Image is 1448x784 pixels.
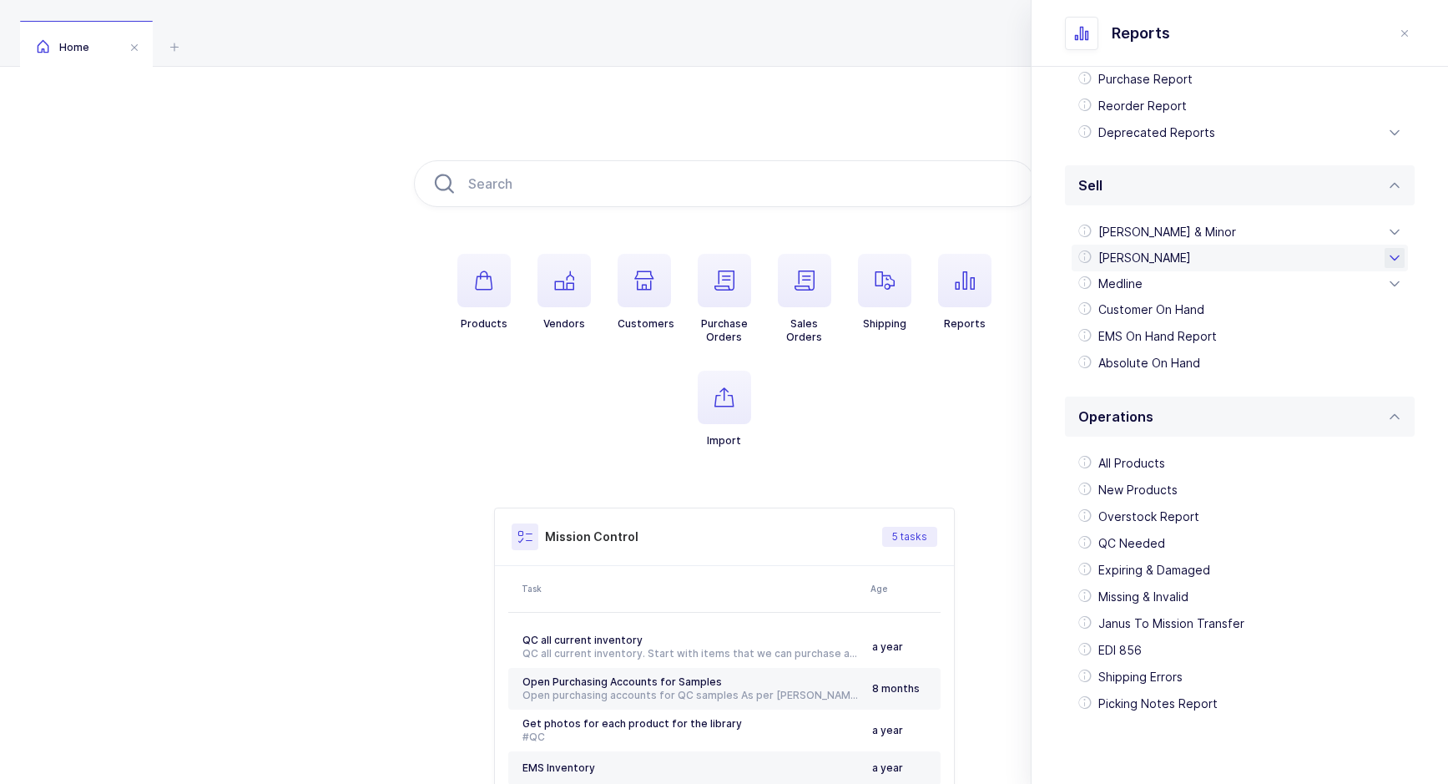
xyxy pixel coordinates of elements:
button: Reports [938,254,991,331]
div: QC Needed [1072,530,1408,557]
div: #QC [522,731,859,744]
span: a year [872,640,903,653]
div: [PERSON_NAME] [1072,245,1408,271]
button: Customers [618,254,674,331]
div: Operations [1065,437,1415,731]
div: All Products [1072,450,1408,477]
div: Age [870,582,936,595]
span: QC all current inventory [522,634,643,646]
div: EMS On Hand Report [1072,323,1408,350]
div: Medline [1072,271,1408,297]
button: PurchaseOrders [698,254,751,344]
div: Operations [1065,397,1415,437]
div: Janus To Mission Transfer [1072,610,1408,637]
button: close drawer [1395,23,1415,43]
div: Overstock Report [1072,503,1408,530]
div: Absolute On Hand [1072,350,1408,377]
div: Customer On Hand [1072,296,1408,323]
div: Deprecated Reports [1072,119,1408,146]
div: [PERSON_NAME] & Minor [1072,219,1408,245]
span: Open Purchasing Accounts for Samples [522,675,722,688]
span: 8 months [872,682,920,695]
span: a year [872,724,903,736]
div: QC all current inventory. Start with items that we can purchase a sample from Schein. #[GEOGRAPHI... [522,647,859,660]
div: EDI 856 [1072,637,1408,664]
div: Picking Notes Report [1072,690,1408,717]
button: Import [698,371,751,448]
input: Search [414,160,1035,207]
div: New Products [1072,477,1408,503]
div: Task [522,582,860,595]
span: Get photos for each product for the library [522,717,742,730]
div: Missing & Invalid [1072,584,1408,610]
div: Expiring & Damaged [1072,557,1408,584]
span: a year [872,761,903,774]
button: SalesOrders [778,254,831,344]
div: Sell [1065,165,1415,205]
div: Sell [1065,205,1415,390]
div: Shipping Errors [1072,664,1408,690]
span: Home [37,41,89,53]
button: Products [457,254,511,331]
button: Shipping [858,254,911,331]
div: Open purchasing accounts for QC samples As per [PERSON_NAME], we had an account with [PERSON_NAME... [522,689,859,702]
span: EMS Inventory [522,761,595,774]
button: Vendors [537,254,591,331]
h3: Mission Control [545,529,638,545]
div: Purchase Report [1072,66,1408,93]
div: Reorder Report [1072,93,1408,119]
span: 5 tasks [892,530,927,544]
span: Reports [1112,23,1170,43]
